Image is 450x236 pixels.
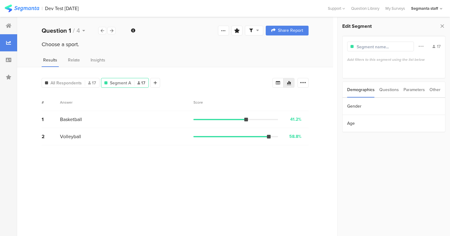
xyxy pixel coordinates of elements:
[60,116,82,123] span: Basketball
[429,82,441,98] div: Other
[43,57,57,63] span: Results
[60,133,81,140] span: Volleyball
[137,80,145,86] span: 17
[42,26,71,35] b: Question 1
[328,4,345,13] div: Support
[51,80,82,86] span: All Respondents
[289,133,302,140] div: 58.8%
[278,28,303,33] span: Share Report
[193,100,206,105] div: Score
[88,80,96,86] span: 17
[343,98,445,115] section: Gender
[60,100,73,105] div: Answer
[42,5,43,12] div: |
[42,116,60,123] div: 1
[347,82,375,98] div: Demographics
[290,116,302,123] div: 41.2%
[91,57,105,63] span: Insights
[342,23,372,30] span: Edit Segment
[5,5,39,12] img: segmanta logo
[42,100,60,105] div: #
[110,80,131,86] span: Segment A
[343,115,445,132] section: Age
[73,26,75,35] span: /
[382,6,408,11] a: My Surveys
[357,44,410,50] input: Segment name...
[45,6,79,11] div: Dev Test [DATE]
[77,26,80,35] span: 4
[347,57,441,62] div: Add filters to this segment using the list below
[411,6,438,11] div: Segmanta staff
[348,6,382,11] a: Question Library
[42,133,60,140] div: 2
[403,82,425,98] div: Parameters
[42,40,309,48] div: Choose a sport.
[433,43,441,50] div: 17
[379,82,399,98] div: Questions
[68,57,80,63] span: Relate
